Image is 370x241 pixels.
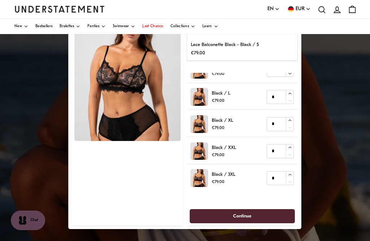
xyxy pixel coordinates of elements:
[212,152,236,159] p: €79.00
[113,19,135,34] a: Swimwear
[233,209,251,223] span: Continue
[267,5,280,13] button: EN
[60,25,74,28] span: Bralettes
[212,144,236,151] p: Black / XXL
[191,49,259,57] p: €79.00
[14,6,105,12] a: Understatement Homepage
[267,5,274,13] span: EN
[202,25,212,28] span: Learn
[191,170,208,187] img: lace-balconette-black_1.jpg
[142,19,163,34] a: Last Chance
[14,25,22,28] span: New
[212,171,236,179] p: Black / 3XL
[190,209,295,223] button: Continue
[296,5,305,13] span: EUR
[191,142,208,160] img: lace-balconette-black_1.jpg
[212,90,231,97] p: Black / L
[212,117,233,124] p: Black / XL
[191,41,259,49] p: Lace Balconette Black - Black / S
[212,179,236,186] p: €79.00
[287,5,311,13] button: EUR
[191,115,208,133] img: lace-balconette-black_1.jpg
[142,25,163,28] span: Last Chance
[87,19,106,34] a: Panties
[191,88,208,106] img: lace-balconette-black_1.jpg
[35,19,52,34] a: Bestsellers
[35,25,52,28] span: Bestsellers
[212,98,231,105] p: €79.00
[113,25,129,28] span: Swimwear
[87,25,99,28] span: Panties
[212,125,233,132] p: €79.00
[171,25,189,28] span: Collections
[14,19,28,34] a: New
[202,19,218,34] a: Learn
[60,19,80,34] a: Bralettes
[74,8,181,141] img: lace-balconette-black_1.jpg
[171,19,195,34] a: Collections
[212,71,232,78] p: €79.00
